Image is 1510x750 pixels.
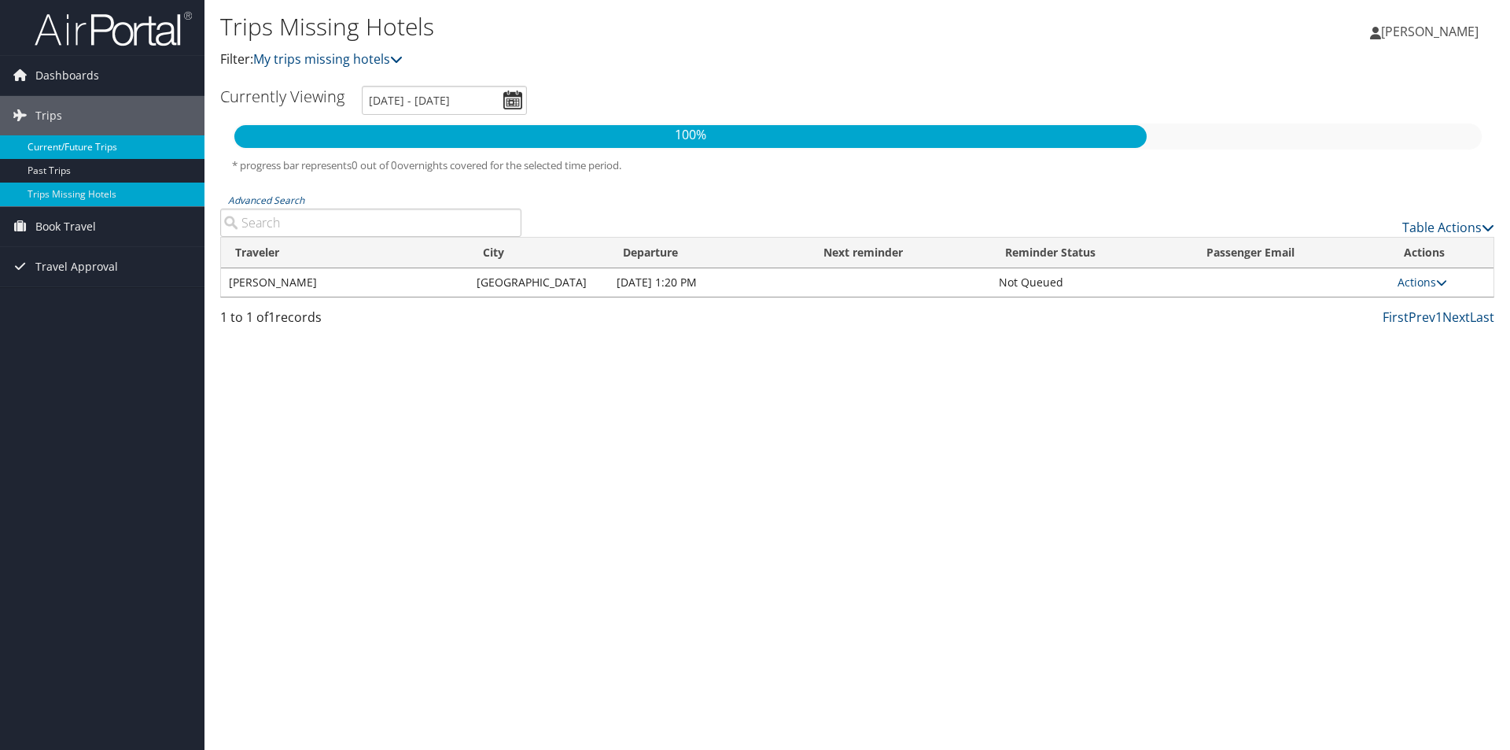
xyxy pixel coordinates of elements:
a: Table Actions [1402,219,1494,236]
img: airportal-logo.png [35,10,192,47]
th: Next reminder [809,238,991,268]
h5: * progress bar represents overnights covered for the selected time period. [232,158,1482,173]
span: Book Travel [35,207,96,246]
span: Trips [35,96,62,135]
a: Next [1442,308,1470,326]
th: Traveler: activate to sort column ascending [221,238,469,268]
span: Dashboards [35,56,99,95]
h1: Trips Missing Hotels [220,10,1070,43]
h3: Currently Viewing [220,86,344,107]
input: Advanced Search [220,209,521,237]
td: [GEOGRAPHIC_DATA] [469,268,610,297]
div: 1 to 1 of records [220,308,521,334]
td: [DATE] 1:20 PM [609,268,808,297]
input: [DATE] - [DATE] [362,86,527,115]
th: Actions [1390,238,1493,268]
td: [PERSON_NAME] [221,268,469,297]
a: First [1383,308,1409,326]
a: 1 [1435,308,1442,326]
p: 100% [234,125,1147,146]
th: Departure: activate to sort column descending [609,238,808,268]
span: [PERSON_NAME] [1381,23,1479,40]
span: Travel Approval [35,247,118,286]
a: Actions [1398,275,1447,290]
th: Reminder Status [991,238,1193,268]
span: 1 [268,308,275,326]
a: [PERSON_NAME] [1370,8,1494,55]
td: Not Queued [991,268,1193,297]
th: City: activate to sort column ascending [469,238,610,268]
a: Advanced Search [228,194,304,207]
p: Filter: [220,50,1070,70]
th: Passenger Email: activate to sort column ascending [1192,238,1390,268]
a: Last [1470,308,1494,326]
a: Prev [1409,308,1435,326]
span: 0 out of 0 [352,158,397,172]
a: My trips missing hotels [253,50,403,68]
